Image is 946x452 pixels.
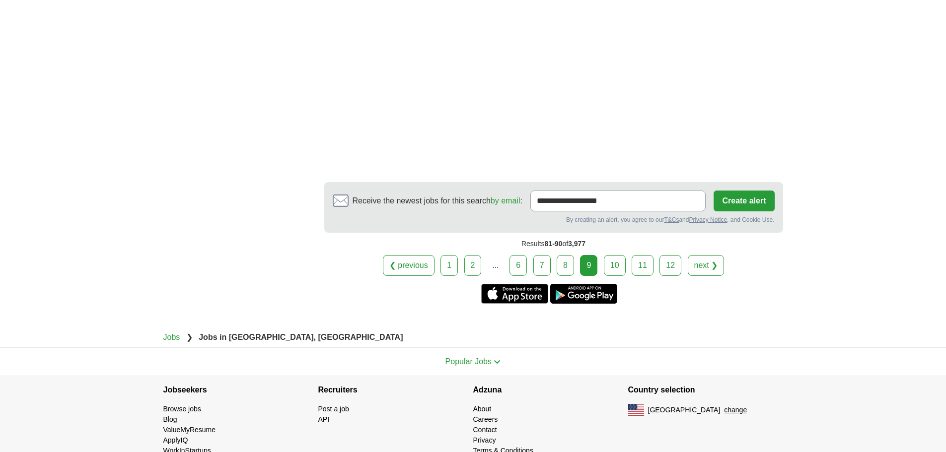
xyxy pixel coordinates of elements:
a: next ❯ [688,255,725,276]
span: Popular Jobs [445,357,492,366]
a: ApplyIQ [163,436,188,444]
a: ❮ previous [383,255,435,276]
a: Browse jobs [163,405,201,413]
a: Privacy Notice [689,216,727,223]
a: 8 [557,255,574,276]
div: 9 [580,255,597,276]
span: ❯ [186,333,193,341]
span: 3,977 [568,240,585,248]
span: 81-90 [545,240,563,248]
span: Receive the newest jobs for this search : [353,195,522,207]
img: toggle icon [494,360,501,364]
h4: Country selection [628,376,783,404]
a: Contact [473,426,497,434]
a: Post a job [318,405,349,413]
div: By creating an alert, you agree to our and , and Cookie Use. [333,215,775,224]
a: Get the Android app [550,284,617,304]
a: 6 [509,255,527,276]
a: Privacy [473,436,496,444]
button: change [724,405,747,415]
button: Create alert [714,191,774,211]
a: Jobs [163,333,180,341]
span: [GEOGRAPHIC_DATA] [648,405,721,415]
img: US flag [628,404,644,416]
a: 2 [464,255,482,276]
a: 7 [533,255,551,276]
a: 10 [604,255,626,276]
strong: Jobs in [GEOGRAPHIC_DATA], [GEOGRAPHIC_DATA] [199,333,403,341]
a: ValueMyResume [163,426,216,434]
a: Careers [473,415,498,423]
a: 11 [632,255,654,276]
a: API [318,415,330,423]
a: Get the iPhone app [481,284,548,304]
a: by email [491,196,520,205]
div: Results of [324,233,783,255]
a: About [473,405,492,413]
a: 12 [659,255,681,276]
a: 1 [440,255,458,276]
a: T&Cs [664,216,679,223]
div: ... [486,256,506,275]
a: Blog [163,415,177,423]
